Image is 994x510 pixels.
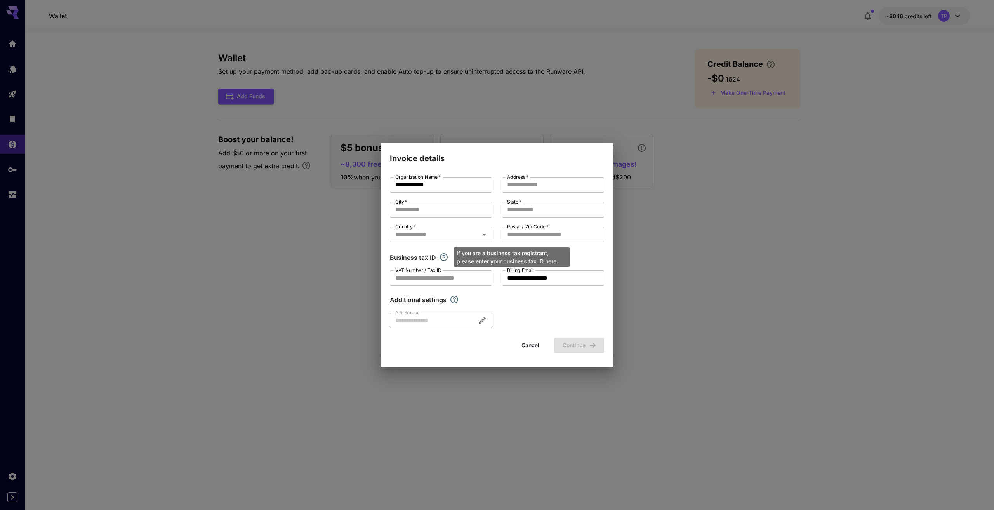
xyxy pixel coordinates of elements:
[395,198,407,205] label: City
[479,229,490,240] button: Open
[507,267,533,273] label: Billing Email
[513,338,548,353] button: Cancel
[395,309,419,316] label: AIR Source
[507,174,528,180] label: Address
[395,223,416,230] label: Country
[381,143,613,165] h2: Invoice details
[450,295,459,304] svg: Explore additional customization settings
[507,223,549,230] label: Postal / Zip Code
[395,267,441,273] label: VAT Number / Tax ID
[439,252,448,262] svg: If you are a business tax registrant, please enter your business tax ID here.
[390,295,447,305] p: Additional settings
[395,174,441,180] label: Organization Name
[454,247,570,267] div: If you are a business tax registrant, please enter your business tax ID here.
[390,253,436,262] p: Business tax ID
[507,198,521,205] label: State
